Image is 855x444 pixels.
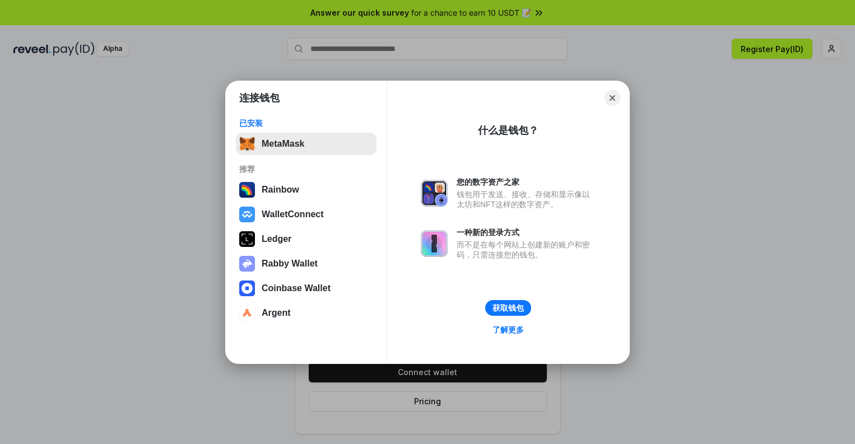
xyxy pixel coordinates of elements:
img: svg+xml,%3Csvg%20width%3D%2228%22%20height%3D%2228%22%20viewBox%3D%220%200%2028%2028%22%20fill%3D... [239,207,255,222]
div: 您的数字资产之家 [457,177,596,187]
button: Rainbow [236,179,377,201]
img: svg+xml,%3Csvg%20fill%3D%22none%22%20height%3D%2233%22%20viewBox%3D%220%200%2035%2033%22%20width%... [239,136,255,152]
img: svg+xml,%3Csvg%20xmlns%3D%22http%3A%2F%2Fwww.w3.org%2F2000%2Fsvg%22%20fill%3D%22none%22%20viewBox... [421,180,448,207]
a: 了解更多 [486,323,531,337]
div: WalletConnect [262,209,324,219]
button: MetaMask [236,133,377,155]
img: svg+xml,%3Csvg%20xmlns%3D%22http%3A%2F%2Fwww.w3.org%2F2000%2Fsvg%22%20fill%3D%22none%22%20viewBox... [239,256,255,272]
button: Coinbase Wallet [236,277,377,300]
button: 获取钱包 [485,300,531,316]
div: 钱包用于发送、接收、存储和显示像以太坊和NFT这样的数字资产。 [457,189,596,209]
div: 什么是钱包？ [478,124,538,137]
button: Ledger [236,228,377,250]
div: 已安装 [239,118,373,128]
button: Rabby Wallet [236,253,377,275]
div: 而不是在每个网站上创建新的账户和密码，只需连接您的钱包。 [457,240,596,260]
img: svg+xml,%3Csvg%20width%3D%2228%22%20height%3D%2228%22%20viewBox%3D%220%200%2028%2028%22%20fill%3D... [239,281,255,296]
button: Close [605,90,620,106]
img: svg+xml,%3Csvg%20width%3D%2228%22%20height%3D%2228%22%20viewBox%3D%220%200%2028%2028%22%20fill%3D... [239,305,255,321]
h1: 连接钱包 [239,91,280,105]
div: Rabby Wallet [262,259,318,269]
div: 一种新的登录方式 [457,227,596,237]
div: Ledger [262,234,291,244]
div: Rainbow [262,185,299,195]
img: svg+xml,%3Csvg%20xmlns%3D%22http%3A%2F%2Fwww.w3.org%2F2000%2Fsvg%22%20width%3D%2228%22%20height%3... [239,231,255,247]
div: 推荐 [239,164,373,174]
div: Coinbase Wallet [262,283,331,293]
img: svg+xml,%3Csvg%20width%3D%22120%22%20height%3D%22120%22%20viewBox%3D%220%200%20120%20120%22%20fil... [239,182,255,198]
button: WalletConnect [236,203,377,226]
button: Argent [236,302,377,324]
div: Argent [262,308,291,318]
div: MetaMask [262,139,304,149]
img: svg+xml,%3Csvg%20xmlns%3D%22http%3A%2F%2Fwww.w3.org%2F2000%2Fsvg%22%20fill%3D%22none%22%20viewBox... [421,230,448,257]
div: 了解更多 [492,325,524,335]
div: 获取钱包 [492,303,524,313]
